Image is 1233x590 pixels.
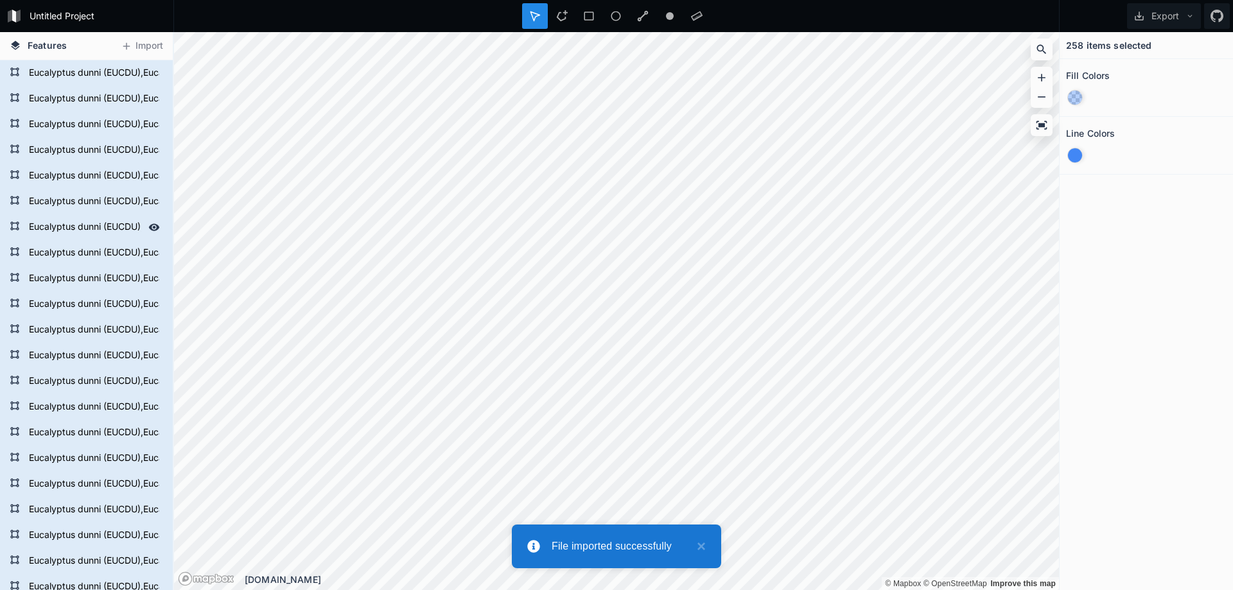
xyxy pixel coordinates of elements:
[885,579,921,588] a: Mapbox
[114,36,170,56] button: Import
[1066,123,1115,143] h2: Line Colors
[245,573,1059,586] div: [DOMAIN_NAME]
[178,571,234,586] a: Mapbox logo
[552,539,690,554] div: File imported successfully
[990,579,1056,588] a: Map feedback
[1066,65,1110,85] h2: Fill Colors
[1127,3,1201,29] button: Export
[923,579,987,588] a: OpenStreetMap
[690,539,706,554] button: close
[1066,39,1152,52] h4: 258 items selected
[28,39,67,52] span: Features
